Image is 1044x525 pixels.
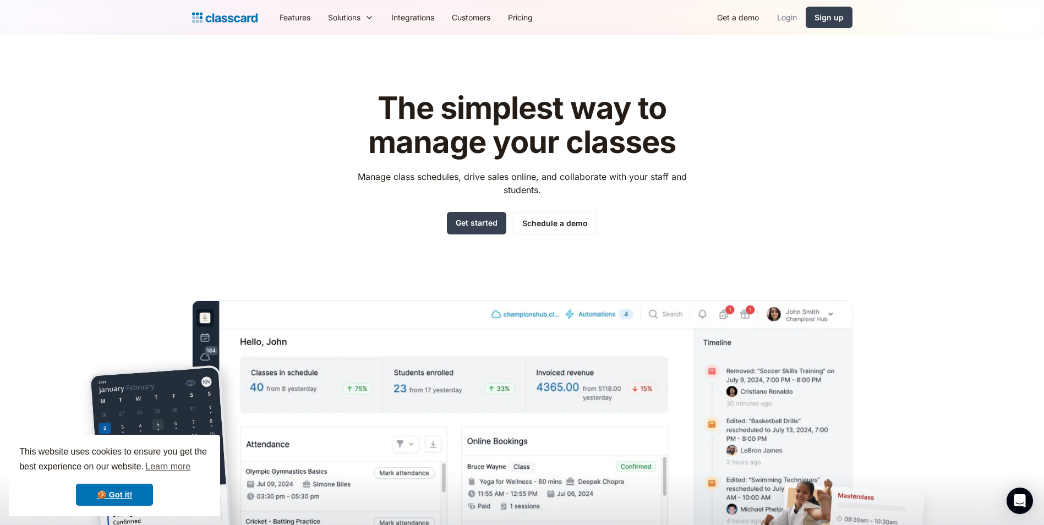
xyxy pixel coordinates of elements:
[513,212,597,234] a: Schedule a demo
[708,5,768,30] a: Get a demo
[1007,488,1033,514] div: Open Intercom Messenger
[499,5,542,30] a: Pricing
[443,5,499,30] a: Customers
[328,12,360,23] div: Solutions
[815,12,844,23] div: Sign up
[447,212,506,234] a: Get started
[382,5,443,30] a: Integrations
[806,7,852,28] a: Sign up
[19,445,210,475] span: This website uses cookies to ensure you get the best experience on our website.
[347,91,697,159] h1: The simplest way to manage your classes
[192,10,258,25] a: home
[144,458,192,475] a: learn more about cookies
[347,170,697,196] p: Manage class schedules, drive sales online, and collaborate with your staff and students.
[9,435,220,516] div: cookieconsent
[768,5,806,30] a: Login
[271,5,319,30] a: Features
[319,5,382,30] div: Solutions
[76,484,153,506] a: dismiss cookie message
